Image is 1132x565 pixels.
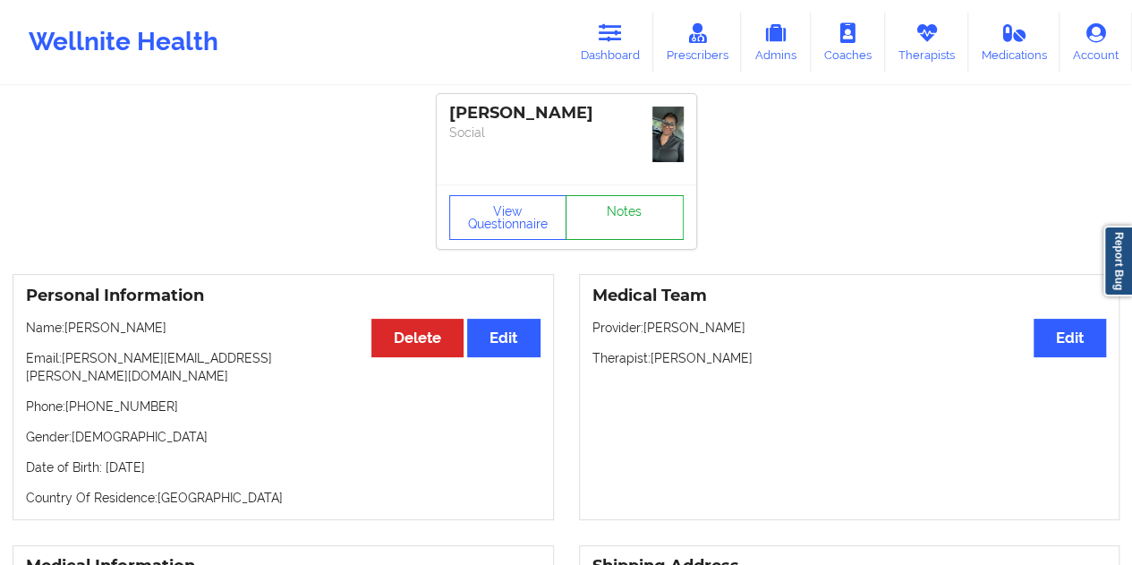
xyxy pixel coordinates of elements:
[741,13,811,72] a: Admins
[26,428,540,446] p: Gender: [DEMOGRAPHIC_DATA]
[26,458,540,476] p: Date of Birth: [DATE]
[592,349,1107,367] p: Therapist: [PERSON_NAME]
[1060,13,1132,72] a: Account
[26,398,540,415] p: Phone: [PHONE_NUMBER]
[968,13,1060,72] a: Medications
[592,286,1107,306] h3: Medical Team
[567,13,653,72] a: Dashboard
[885,13,968,72] a: Therapists
[26,349,540,385] p: Email: [PERSON_NAME][EMAIL_ADDRESS][PERSON_NAME][DOMAIN_NAME]
[371,319,464,357] button: Delete
[1034,319,1106,357] button: Edit
[566,195,684,240] a: Notes
[26,286,540,306] h3: Personal Information
[449,103,684,124] div: [PERSON_NAME]
[449,124,684,141] p: Social
[26,489,540,507] p: Country Of Residence: [GEOGRAPHIC_DATA]
[1103,226,1132,296] a: Report Bug
[653,13,742,72] a: Prescribers
[467,319,540,357] button: Edit
[652,107,684,162] img: 7555668a-a308-4c87-948d-2237bb7aedfdIMG_1515.jpeg
[592,319,1107,337] p: Provider: [PERSON_NAME]
[811,13,885,72] a: Coaches
[26,319,540,337] p: Name: [PERSON_NAME]
[449,195,567,240] button: View Questionnaire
